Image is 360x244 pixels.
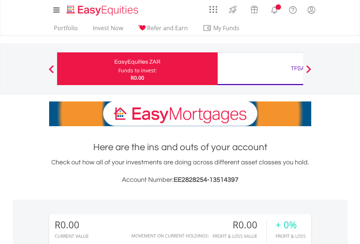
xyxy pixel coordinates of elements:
span: My Funds [203,23,250,33]
img: vouchers-v2.svg [248,4,260,15]
a: Notifications [265,2,284,16]
div: Profit & Loss [276,234,306,239]
a: My Profile [302,2,321,18]
img: thrive-v2.svg [227,4,239,15]
span: EE2828254-13514397 [174,176,238,183]
div: + 0% [276,220,306,230]
a: AppsGrid [205,2,222,13]
div: Funds to invest: [118,67,157,74]
a: FAQ's and Support [284,2,302,16]
div: EasyEquities ZAR [62,57,213,67]
img: EasyEquities_Logo.png [65,4,141,16]
div: CURRENT VALUE [55,234,89,239]
a: Portfolio [51,24,81,36]
h1: Here are the ins and outs of your account [49,141,311,154]
div: Check out how all of your investments are doing across different asset classes you hold. [49,157,311,185]
div: Movement on Current Holdings: [131,233,209,238]
a: Refer and Earn [135,24,191,36]
span: Refer and Earn [147,24,188,32]
h3: Account Number: [49,175,311,185]
button: Previous [44,69,59,76]
img: grid-menu-icon.svg [209,5,217,13]
div: R0.00 [213,220,266,230]
a: Invest Now [90,24,126,36]
a: Home page [64,2,141,16]
button: Next [301,69,316,76]
a: Vouchers [244,2,265,15]
div: Profit & Loss Value [213,234,266,239]
div: R0.00 [55,220,89,230]
span: R0.00 [131,74,144,81]
img: EasyMortage Promotion Banner [49,101,311,126]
